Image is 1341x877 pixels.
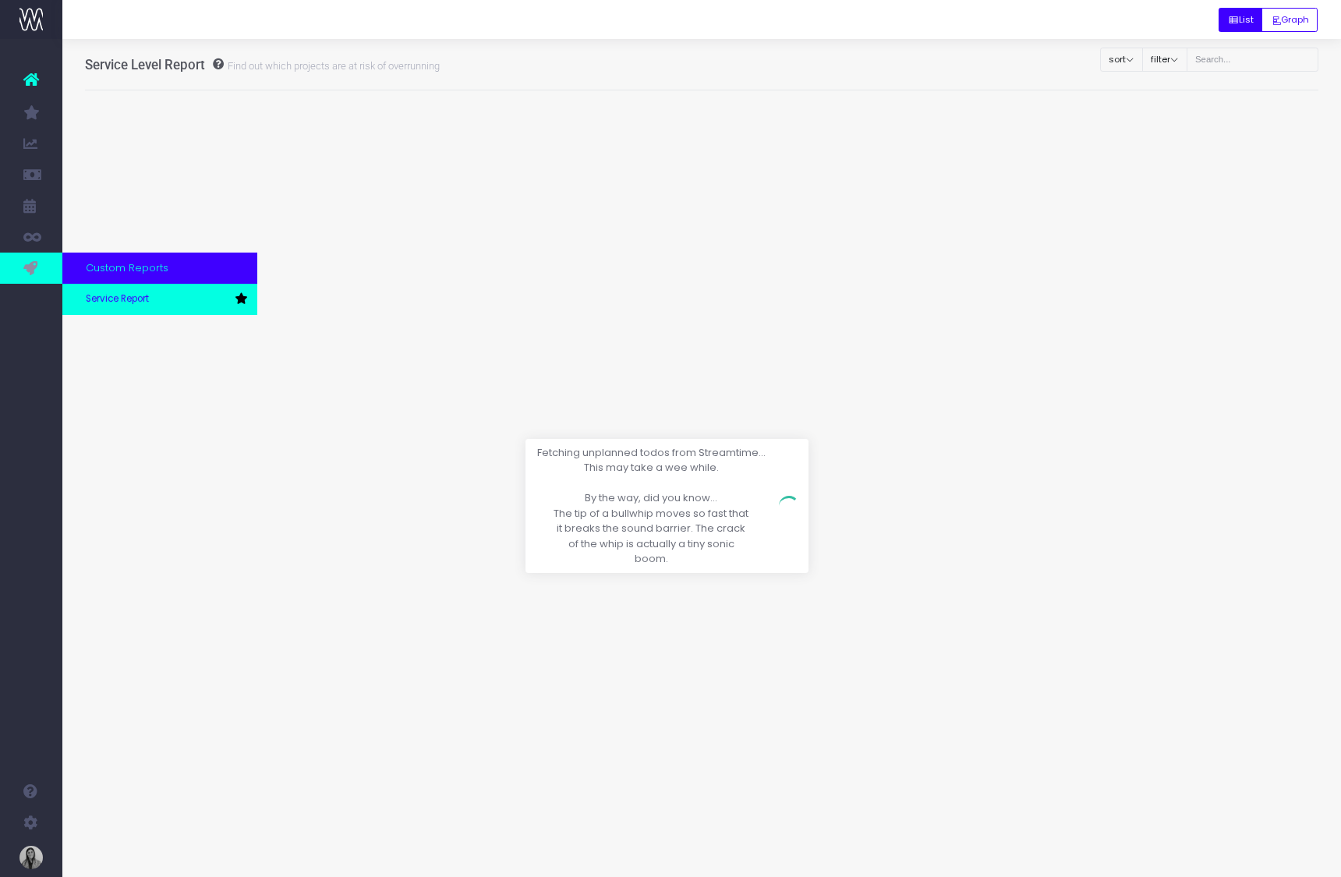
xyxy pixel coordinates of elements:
[1219,8,1262,32] button: List
[86,292,149,306] span: Service Report
[525,439,777,573] span: Fetching unplanned todos from Streamtime... This may take a wee while.
[19,846,43,869] img: images/default_profile_image.png
[554,490,748,567] span: By the way, did you know... The tip of a bullwhip moves so fast that it breaks the sound barrier....
[86,260,168,276] span: Custom Reports
[62,284,257,315] a: Service Report
[1219,4,1318,36] div: Small button group
[1261,8,1318,32] button: Graph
